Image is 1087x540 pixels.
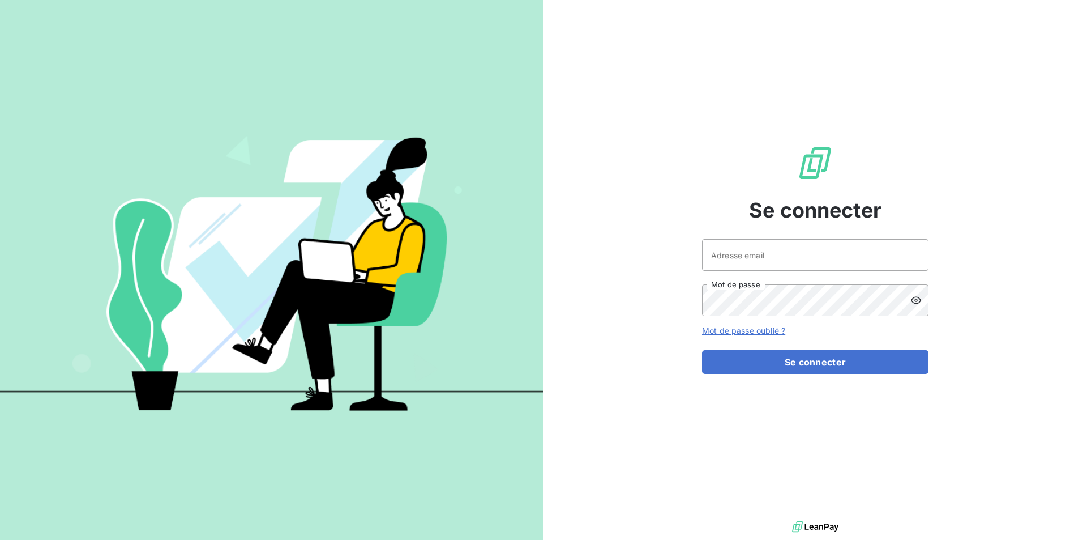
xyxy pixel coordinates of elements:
[702,239,928,271] input: placeholder
[702,350,928,374] button: Se connecter
[797,145,833,181] img: Logo LeanPay
[749,195,881,226] span: Se connecter
[702,326,785,335] a: Mot de passe oublié ?
[792,518,838,535] img: logo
